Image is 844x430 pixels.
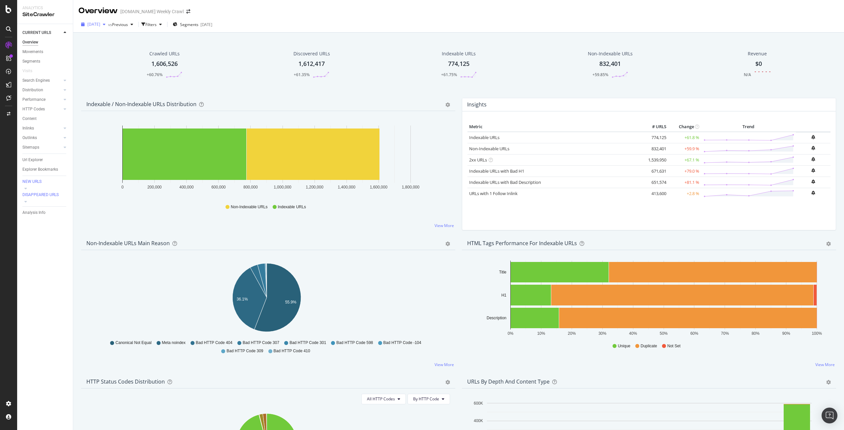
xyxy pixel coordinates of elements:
[22,58,68,65] a: Segments
[231,204,267,210] span: Non-Indexable URLs
[22,29,62,36] a: CURRENT URLS
[162,340,186,346] span: Meta noindex
[237,297,248,301] text: 36.1%
[294,72,310,77] div: +61.35%
[435,362,454,367] a: View More
[147,72,163,77] div: +60.76%
[22,125,34,132] div: Inlinks
[22,209,45,216] div: Analysis Info
[812,331,822,336] text: 100%
[467,122,642,132] th: Metric
[186,9,190,14] div: arrow-right-arrow-left
[338,185,356,189] text: 1,400,000
[642,132,668,143] td: 774,125
[22,134,62,141] a: Outlinks
[469,168,524,174] a: Indexable URLs with Bad H1
[668,165,701,177] td: +79.0 %
[618,343,630,349] span: Unique
[752,331,760,336] text: 80%
[467,100,487,109] h4: Insights
[413,396,439,402] span: By HTTP Code
[811,191,815,195] div: bell-plus
[22,87,43,94] div: Distribution
[469,134,499,140] a: Indexable URLs
[78,5,118,16] div: Overview
[274,185,291,189] text: 1,000,000
[508,331,514,336] text: 0%
[642,165,668,177] td: 671,631
[467,240,577,246] div: HTML Tags Performance for Indexable URLs
[811,180,815,184] div: bell-plus
[22,166,58,173] div: Explorer Bookmarks
[22,77,62,84] a: Search Engines
[407,394,450,404] button: By HTTP Code
[243,185,258,189] text: 800,000
[22,106,45,113] div: HTTP Codes
[22,68,32,74] div: Visits
[180,22,198,27] span: Segments
[22,39,38,46] div: Overview
[367,396,395,402] span: All HTTP Codes
[86,122,447,198] svg: A chart.
[22,58,40,65] div: Segments
[588,50,633,57] div: Non-Indexable URLs
[435,223,454,228] a: View More
[226,348,263,354] span: Bad HTTP Code 309
[642,122,668,132] th: # URLS
[22,68,39,74] a: Visits
[383,340,421,346] span: Bad HTTP Code -104
[112,22,128,27] span: Previous
[826,380,831,385] div: gear
[22,192,59,198] div: DISAPPEARED URLS
[568,331,576,336] text: 20%
[22,48,43,55] div: Movements
[474,401,483,406] text: 600K
[445,242,450,246] div: gear
[22,87,62,94] a: Distribution
[86,101,196,107] div: Indexable / Non-Indexable URLs Distribution
[811,157,815,161] div: bell-plus
[112,19,136,30] button: Previous
[445,380,450,385] div: gear
[501,293,507,298] text: H1
[211,185,226,189] text: 600,000
[179,185,194,189] text: 400,000
[108,22,112,27] span: vs
[467,378,550,385] div: URLs by Depth and Content Type
[22,115,37,122] div: Content
[22,166,68,173] a: Explorer Bookmarks
[336,340,373,346] span: Bad HTTP Code 598
[86,378,165,385] div: HTTP Status Codes Distribution
[200,22,212,27] div: [DATE]
[469,146,509,152] a: Non-Indexable URLs
[22,125,62,132] a: Inlinks
[445,102,450,107] div: gear
[598,331,606,336] text: 30%
[642,143,668,154] td: 832,401
[196,340,232,346] span: Bad HTTP Code 404
[278,204,306,210] span: Indexable URLs
[361,394,406,404] button: All HTTP Codes
[115,340,151,346] span: Canonical Not Equal
[592,72,608,77] div: +59.85%
[744,72,751,77] div: N/A
[86,261,447,337] div: A chart.
[668,177,701,188] td: +81.1 %
[660,331,668,336] text: 50%
[121,185,124,189] text: 0
[22,96,62,103] a: Performance
[755,60,762,68] span: $0
[469,190,518,196] a: URLs with 1 Follow Inlink
[448,60,469,68] div: 774,125
[469,179,541,185] a: Indexable URLs with Bad Description
[370,185,388,189] text: 1,600,000
[469,157,487,163] a: 2xx URLs
[22,11,68,18] div: SiteCrawler
[667,343,680,349] span: Not Set
[642,177,668,188] td: 651,574
[811,146,815,150] div: bell-plus
[641,343,657,349] span: Duplicate
[599,60,621,68] div: 832,401
[22,106,62,113] a: HTTP Codes
[147,185,162,189] text: 200,000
